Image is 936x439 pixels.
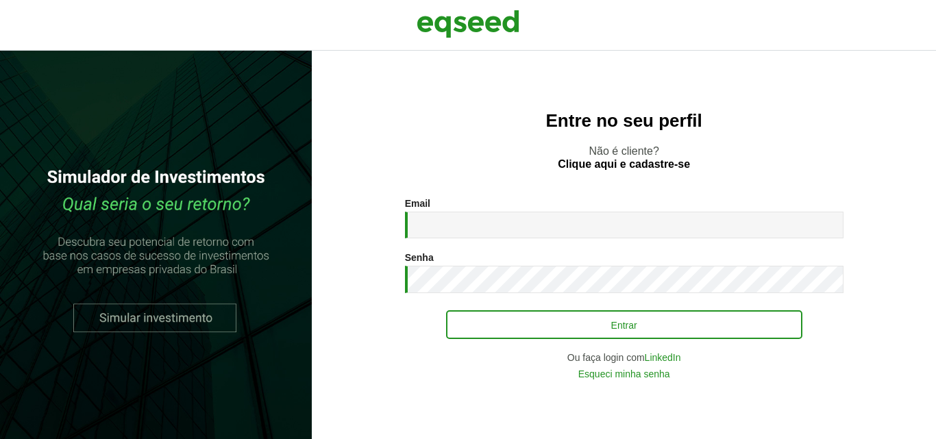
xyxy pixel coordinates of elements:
[558,159,690,170] a: Clique aqui e cadastre-se
[405,353,843,362] div: Ou faça login com
[446,310,802,339] button: Entrar
[339,111,909,131] h2: Entre no seu perfil
[405,253,434,262] label: Senha
[405,199,430,208] label: Email
[417,7,519,41] img: EqSeed Logo
[339,145,909,171] p: Não é cliente?
[645,353,681,362] a: LinkedIn
[578,369,670,379] a: Esqueci minha senha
